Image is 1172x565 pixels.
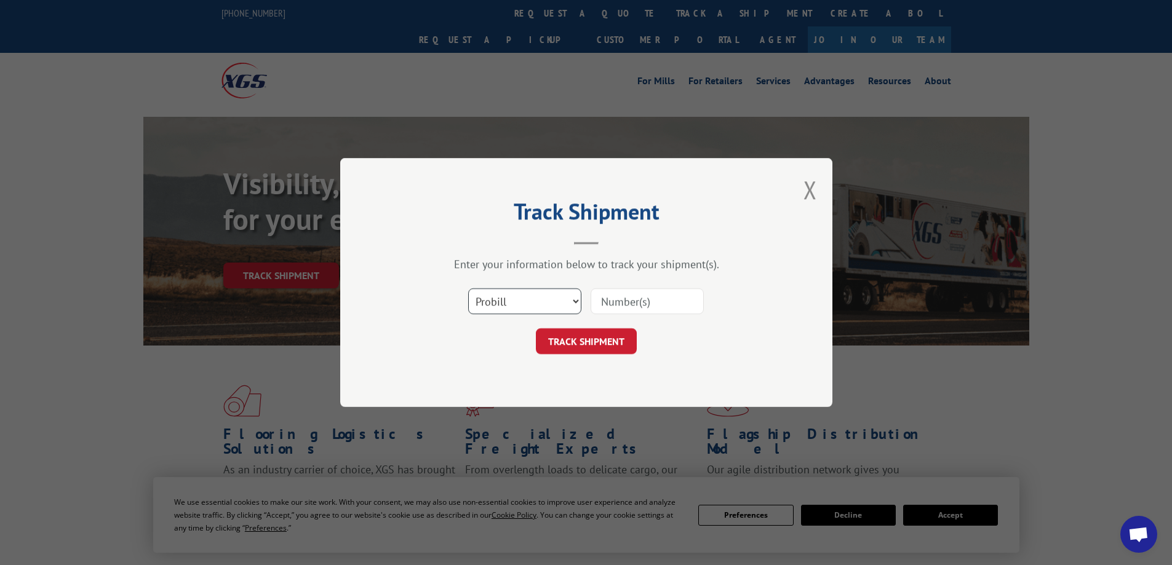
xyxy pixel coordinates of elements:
[402,203,771,226] h2: Track Shipment
[803,173,817,206] button: Close modal
[536,328,637,354] button: TRACK SHIPMENT
[1120,516,1157,553] div: Open chat
[402,257,771,271] div: Enter your information below to track your shipment(s).
[591,288,704,314] input: Number(s)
